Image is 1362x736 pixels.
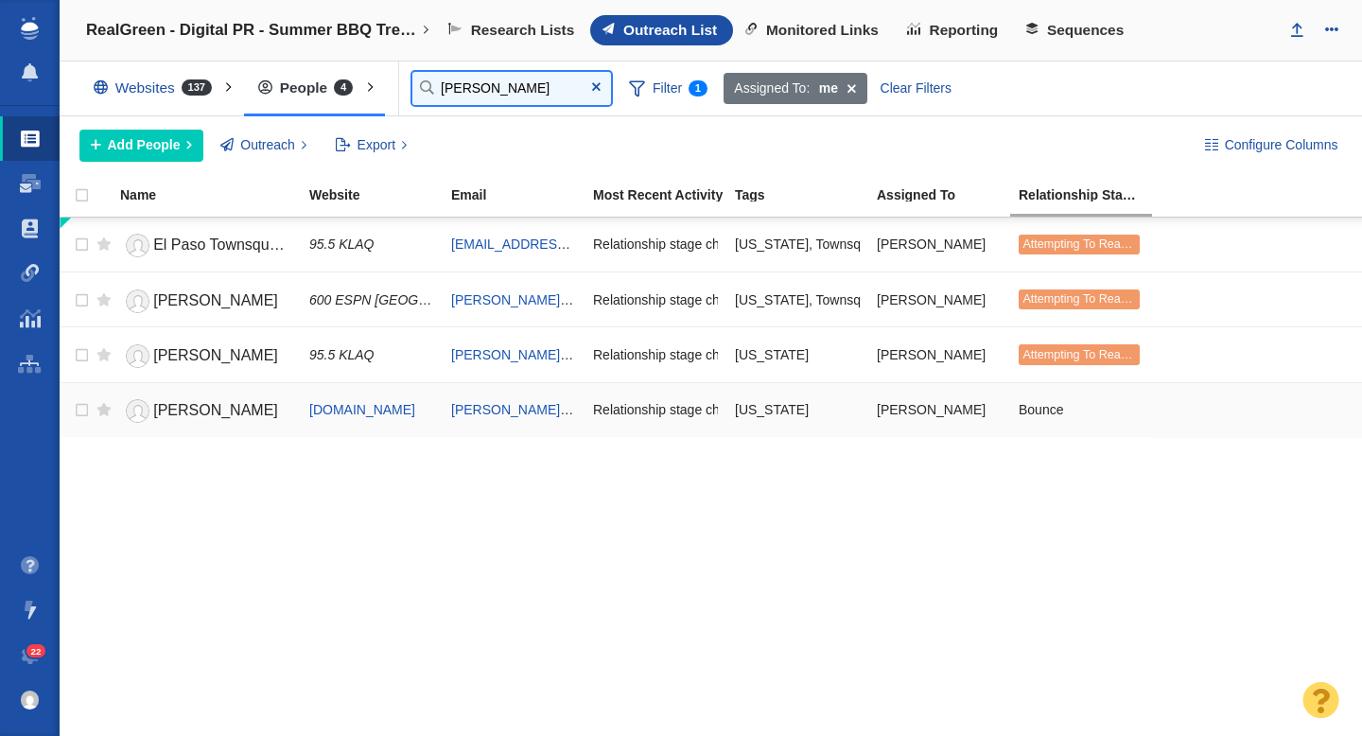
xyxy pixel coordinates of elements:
[1019,401,1063,418] span: Bounce
[210,130,318,162] button: Outreach
[309,402,415,417] a: [DOMAIN_NAME]
[1019,188,1159,204] a: Relationship Stage
[593,401,824,418] span: Relationship stage changed to: Bounce
[735,236,927,253] span: Texas, Townsquare Media
[623,22,717,39] span: Outreach List
[1022,237,1177,251] span: Attempting To Reach (2 tries)
[735,188,875,204] a: Tags
[618,71,718,107] span: Filter
[869,73,962,105] div: Clear Filters
[120,188,307,204] a: Name
[735,401,809,418] span: Texas
[593,236,970,253] span: Relationship stage changed to: Attempting To Reach, 2 Attempts
[735,291,927,308] span: Texas, Townsquare Media
[182,79,212,96] span: 137
[451,188,591,204] a: Email
[240,135,295,155] span: Outreach
[1022,348,1177,361] span: Attempting To Reach (2 tries)
[471,22,575,39] span: Research Lists
[120,188,307,202] div: Name
[895,15,1014,45] a: Reporting
[120,340,292,373] a: [PERSON_NAME]
[689,80,707,96] span: 1
[819,79,838,98] strong: me
[358,135,395,155] span: Export
[877,279,1002,320] div: [PERSON_NAME]
[21,17,38,40] img: buzzstream_logo_iconsimple.png
[153,402,278,418] span: [PERSON_NAME]
[79,130,203,162] button: Add People
[877,188,1017,204] a: Assigned To
[1010,272,1152,326] td: Attempting To Reach (2 tries)
[309,292,513,307] span: 600 ESPN [GEOGRAPHIC_DATA]
[120,285,292,318] a: [PERSON_NAME]
[309,188,449,202] div: Website
[26,644,46,658] span: 22
[930,22,999,39] span: Reporting
[451,402,784,417] a: [PERSON_NAME][EMAIL_ADDRESS][DOMAIN_NAME]
[877,390,1002,430] div: [PERSON_NAME]
[86,21,417,40] h4: RealGreen - Digital PR - Summer BBQ Trends
[451,188,591,202] div: Email
[1019,188,1159,202] div: Relationship Stage
[1022,292,1177,306] span: Attempting To Reach (2 tries)
[877,334,1002,375] div: [PERSON_NAME]
[734,79,810,98] span: Assigned To:
[153,237,491,253] span: El Paso Townsquare team Paso Townsquare team
[309,347,375,362] span: 95.5 KLAQ
[735,346,809,363] span: Texas
[1010,218,1152,272] td: Attempting To Reach (2 tries)
[1010,382,1152,437] td: Bounce
[108,135,181,155] span: Add People
[309,237,375,252] span: 95.5 KLAQ
[153,292,278,308] span: [PERSON_NAME]
[1010,327,1152,382] td: Attempting To Reach (2 tries)
[120,394,292,428] a: [PERSON_NAME]
[733,15,895,45] a: Monitored Links
[436,15,590,45] a: Research Lists
[590,15,733,45] a: Outreach List
[1047,22,1124,39] span: Sequences
[1225,135,1338,155] span: Configure Columns
[412,72,611,105] input: Search
[593,291,970,308] span: Relationship stage changed to: Attempting To Reach, 2 Attempts
[766,22,879,39] span: Monitored Links
[877,188,1017,202] div: Assigned To
[1014,15,1140,45] a: Sequences
[451,292,894,307] a: [PERSON_NAME][EMAIL_ADDRESS][PERSON_NAME][DOMAIN_NAME]
[593,188,733,202] div: Most Recent Activity
[324,130,418,162] button: Export
[593,346,970,363] span: Relationship stage changed to: Attempting To Reach, 2 Attempts
[451,237,675,252] a: [EMAIL_ADDRESS][DOMAIN_NAME]
[309,188,449,204] a: Website
[79,66,235,110] div: Websites
[1194,130,1349,162] button: Configure Columns
[451,347,894,362] a: [PERSON_NAME][EMAIL_ADDRESS][PERSON_NAME][DOMAIN_NAME]
[153,347,278,363] span: [PERSON_NAME]
[21,691,40,710] img: 8a21b1a12a7554901d364e890baed237
[877,224,1002,265] div: [PERSON_NAME]
[120,229,292,262] a: El Paso Townsquare team Paso Townsquare team
[735,188,875,202] div: Tags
